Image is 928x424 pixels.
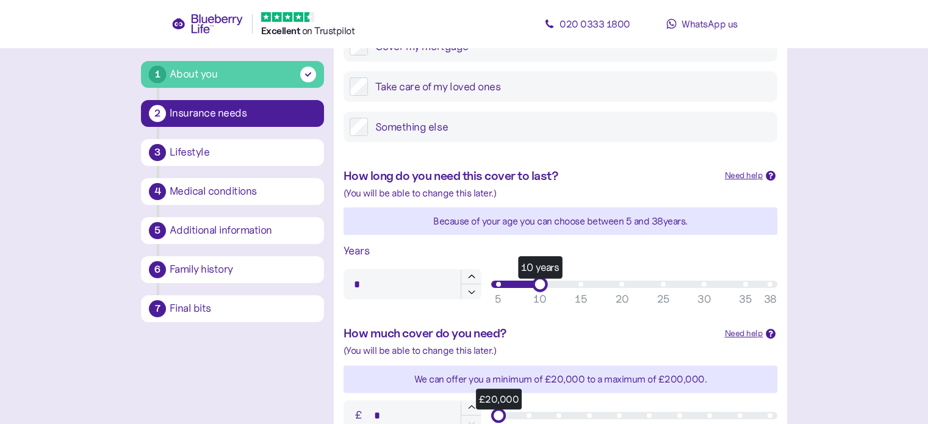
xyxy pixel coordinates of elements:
div: We can offer you a minimum of £20,000 to a maximum of £ 200,000 . [344,372,777,387]
div: 3 [149,144,166,161]
div: 5 [495,291,502,307]
button: 7Final bits [141,295,324,322]
button: 5Additional information [141,217,324,244]
button: 6Family history [141,256,324,283]
button: 2Insurance needs [141,100,324,127]
div: Lifestyle [170,147,316,158]
span: on Trustpilot [302,24,355,37]
div: 7 [149,300,166,317]
a: 020 0333 1800 [533,12,642,36]
div: (You will be able to change this later.) [344,185,777,201]
button: 1About you [141,61,324,88]
div: 25 [656,291,669,307]
div: 1 [149,66,166,83]
div: Final bits [170,303,316,314]
div: (You will be able to change this later.) [344,343,777,358]
div: Need help [725,327,763,340]
div: How long do you need this cover to last? [344,167,715,185]
div: Medical conditions [170,186,316,197]
span: WhatsApp us [682,18,738,30]
div: 30 [697,291,711,307]
span: 020 0333 1800 [559,18,630,30]
div: 4 [149,183,166,200]
div: 5 [149,222,166,239]
div: 15 [575,291,587,307]
div: How much cover do you need? [344,324,715,343]
div: Years [344,242,777,259]
button: 3Lifestyle [141,139,324,166]
div: Because of your age you can choose between 5 and 38 years. [344,214,777,229]
button: 4Medical conditions [141,178,324,205]
div: About you [170,66,218,82]
div: 6 [149,261,166,278]
div: Family history [170,264,316,275]
label: Something else [368,118,771,136]
div: 38 [764,291,777,307]
span: Excellent ️ [261,25,302,37]
div: Need help [725,169,763,182]
div: 35 [739,291,752,307]
label: Take care of my loved ones [368,77,771,96]
div: 10 [533,291,546,307]
div: Insurance needs [170,108,316,119]
div: Additional information [170,225,316,236]
div: 2 [149,105,166,122]
a: WhatsApp us [647,12,757,36]
div: 20 [615,291,628,307]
